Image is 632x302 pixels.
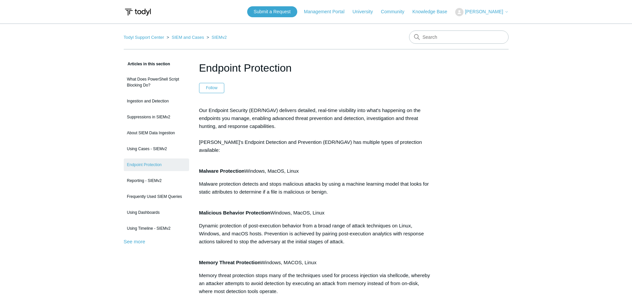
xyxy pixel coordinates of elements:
a: Reporting - SIEMv2 [124,174,189,187]
span: [PERSON_NAME] [465,9,503,14]
a: Knowledge Base [412,8,454,15]
img: Todyl Support Center Help Center home page [124,6,152,18]
a: Using Cases - SIEMv2 [124,143,189,155]
strong: Malicious Behavior Protection [199,210,270,215]
a: Community [381,8,411,15]
h1: Endpoint Protection [199,60,433,76]
span: Articles in this section [124,62,170,66]
a: University [352,8,379,15]
a: Submit a Request [247,6,297,17]
a: See more [124,239,145,244]
a: Ingestion and Detection [124,95,189,107]
p: Memory threat protection stops many of the techniques used for process injection via shellcode, w... [199,272,433,295]
a: Using Dashboards [124,206,189,219]
strong: Memory Threat Protection [199,260,261,265]
a: Frequently Used SIEM Queries [124,190,189,203]
div: Windows, MACOS, Linux [199,259,433,267]
strong: Malware Protection [199,168,245,174]
div: Windows, MacOS, Linux [199,167,433,175]
a: SIEMv2 [212,35,227,40]
input: Search [409,30,509,44]
a: About SIEM Data Ingestion [124,127,189,139]
a: Endpoint Protection [124,158,189,171]
li: SIEM and Cases [165,35,205,40]
li: Todyl Support Center [124,35,166,40]
a: Using Timeline - SIEMv2 [124,222,189,235]
a: What Does PowerShell Script Blocking Do? [124,73,189,91]
button: Follow Article [199,83,225,93]
a: SIEM and Cases [172,35,204,40]
p: Dynamic protection of post-execution behavior from a broad range of attack techniques on Linux, W... [199,222,433,246]
a: Management Portal [304,8,351,15]
button: [PERSON_NAME] [455,8,508,16]
p: Malware protection detects and stops malicious attacks by using a machine learning model that loo... [199,180,433,196]
a: Todyl Support Center [124,35,164,40]
li: SIEMv2 [205,35,227,40]
div: Windows, MacOS, Linux [199,209,433,217]
a: Suppressions in SIEMv2 [124,111,189,123]
p: Our Endpoint Security (EDR/NGAV) delivers detailed, real-time visibility into what's happening on... [199,106,433,154]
